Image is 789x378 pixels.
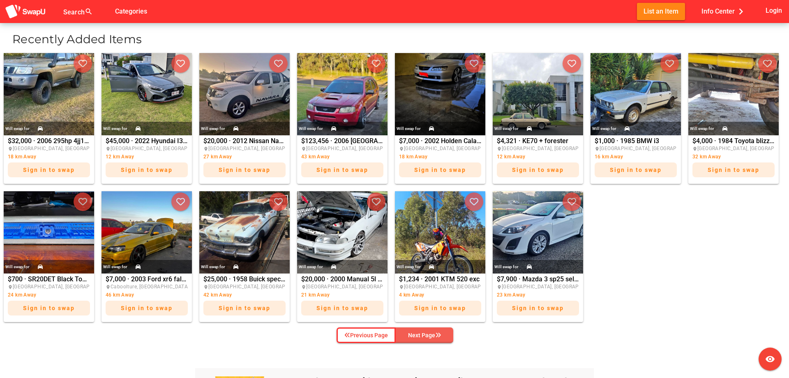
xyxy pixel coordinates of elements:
[301,292,330,298] span: 21 km Away
[8,276,90,320] div: $700 · SR20DET Black Top ECU OEM Manual
[493,53,583,135] img: nicholas.robertson%2Bfacebook%40swapu.com.au%2F2378252292575533%2F2378252292575533-photo-0.jpg
[299,124,323,133] div: Will swap for
[23,167,75,173] span: Sign in to swap
[512,167,564,173] span: Sign in to swap
[316,305,368,311] span: Sign in to swap
[399,146,404,151] i: place
[414,305,466,311] span: Sign in to swap
[692,154,721,160] span: 32 km Away
[2,191,96,322] a: Will swap for$700 · SR20DET Black Top ECU OEM Manual[GEOGRAPHIC_DATA], [GEOGRAPHIC_DATA]24 km Awa...
[299,262,323,271] div: Will swap for
[494,124,519,133] div: Will swap for
[8,138,90,181] div: $32,000 · 2006 295hp 4jj1 Nissan patrol
[591,53,681,135] img: nicholas.robertson%2Bfacebook%40swapu.com.au%2F1860462704505077%2F1860462704505077-photo-0.jpg
[735,5,747,18] i: chevron_right
[297,191,388,274] img: nicholas.robertson%2Bfacebook%40swapu.com.au%2F1138655000796958%2F1138655000796958-photo-0.jpg
[644,6,678,17] span: List an Item
[600,146,702,151] span: [GEOGRAPHIC_DATA], [GEOGRAPHIC_DATA]
[301,146,306,151] i: place
[219,167,270,173] span: Sign in to swap
[2,53,96,184] a: Will swap for$32,000 · 2006 295hp 4jj1 Nissan patrol[GEOGRAPHIC_DATA], [GEOGRAPHIC_DATA]18 km Awa...
[106,285,111,290] i: place
[301,138,383,181] div: $123,456 · 2006 [GEOGRAPHIC_DATA]
[306,284,408,290] span: [GEOGRAPHIC_DATA], [GEOGRAPHIC_DATA]
[203,285,208,290] i: place
[497,292,525,298] span: 23 km Away
[512,305,564,311] span: Sign in to swap
[395,53,485,135] img: nicholas.robertson%2Bfacebook%40swapu.com.au%2F4131626267115629%2F4131626267115629-photo-0.jpg
[12,32,142,46] span: Recently Added Items
[493,191,583,274] img: nicholas.robertson%2Bfacebook%40swapu.com.au%2F1045958291028875%2F1045958291028875-photo-0.jpg
[301,154,330,160] span: 43 km Away
[344,330,388,340] div: Previous Page
[103,124,127,133] div: Will swap for
[13,146,115,151] span: [GEOGRAPHIC_DATA], [GEOGRAPHIC_DATA]
[102,53,192,135] img: nicholas.robertson%2Bfacebook%40swapu.com.au%2F673842252013554%2F673842252013554-photo-0.jpg
[692,138,775,181] div: $4,000 · 1984 Toyota blizzard
[497,138,579,181] div: $4,321 · KE70 + forester
[295,53,390,184] a: Will swap for$123,456 · 2006 [GEOGRAPHIC_DATA][GEOGRAPHIC_DATA], [GEOGRAPHIC_DATA]43 km AwaySign ...
[395,191,485,274] img: nicholas.robertson%2Bfacebook%40swapu.com.au%2F1065212398908379%2F1065212398908379-photo-0.jpg
[497,276,579,320] div: $7,900 · Mazda 3 sp25 sell or swap
[197,191,292,322] a: Will swap for$25,000 · 1958 Buick special[GEOGRAPHIC_DATA], [GEOGRAPHIC_DATA]42 km AwaySign in to...
[595,154,623,160] span: 16 km Away
[404,146,506,151] span: [GEOGRAPHIC_DATA], [GEOGRAPHIC_DATA]
[397,262,421,271] div: Will swap for
[201,124,225,133] div: Will swap for
[399,154,427,160] span: 18 km Away
[23,305,75,311] span: Sign in to swap
[111,146,213,151] span: [GEOGRAPHIC_DATA], [GEOGRAPHIC_DATA]
[399,276,481,320] div: $1,234 · 2001 KTM 520 exc
[502,284,604,290] span: [GEOGRAPHIC_DATA], [GEOGRAPHIC_DATA]
[595,146,600,151] i: place
[106,154,134,160] span: 12 km Away
[103,7,113,16] i: false
[203,138,286,181] div: $20,000 · 2012 Nissan Navara STX 550
[103,262,127,271] div: Will swap for
[316,167,368,173] span: Sign in to swap
[108,3,154,20] button: Categories
[5,4,46,19] img: aSD8y5uGLpzPJLYTcYcjNu3laj1c05W5KWf0Ds+Za8uybjssssuu+yyyy677LKX2n+PWMSDJ9a87AAAAABJRU5ErkJggg==
[765,354,775,364] i: visibility
[337,327,396,343] button: Previous Page
[766,5,782,16] span: Login
[203,146,208,151] i: place
[8,285,13,290] i: place
[111,284,189,290] span: Caboolture, [GEOGRAPHIC_DATA]
[695,3,754,20] button: Info Center
[106,146,111,151] i: place
[8,154,36,160] span: 18 km Away
[690,124,714,133] div: Will swap for
[203,292,232,298] span: 42 km Away
[595,138,677,181] div: $1,000 · 1985 BMW i3
[4,191,94,274] img: nicholas.robertson%2Bfacebook%40swapu.com.au%2F1315892566165118%2F1315892566165118-photo-0.jpg
[208,284,311,290] span: [GEOGRAPHIC_DATA], [GEOGRAPHIC_DATA]
[108,7,154,15] a: Categories
[637,3,685,20] button: List an Item
[201,262,225,271] div: Will swap for
[203,154,232,160] span: 27 km Away
[106,138,188,181] div: $45,000 · 2022 Hyundai I30n turbo
[99,53,194,184] a: Will swap for$45,000 · 2022 Hyundai I30n turbo[GEOGRAPHIC_DATA], [GEOGRAPHIC_DATA]12 km AwaySign ...
[588,53,683,184] a: Will swap for$1,000 · 1985 BMW i3[GEOGRAPHIC_DATA], [GEOGRAPHIC_DATA]16 km AwaySign in to swap
[199,53,290,135] img: nicholas.robertson%2Bfacebook%40swapu.com.au%2F610941351858176%2F610941351858176-photo-0.jpg
[297,53,388,135] img: nicholas.robertson%2Bfacebook%40swapu.com.au%2F599976609820433%2F599976609820433-photo-0.jpg
[404,284,506,290] span: [GEOGRAPHIC_DATA], [GEOGRAPHIC_DATA]
[610,167,662,173] span: Sign in to swap
[121,167,173,173] span: Sign in to swap
[301,276,383,320] div: $20,000 · 2000 Manual 5l caprice & ls1 vx berlina wagon swap both
[494,262,519,271] div: Will swap for
[399,138,481,181] div: $7,000 · 2002 Holden Calais
[414,167,466,173] span: Sign in to swap
[491,191,585,322] a: Will swap for$7,900 · Mazda 3 sp25 sell or swap[GEOGRAPHIC_DATA], [GEOGRAPHIC_DATA]23 km AwaySign...
[688,53,779,135] img: nicholas.robertson%2Bfacebook%40swapu.com.au%2F1421064108860535%2F1421064108860535-photo-0.jpg
[393,53,487,184] a: Will swap for$7,000 · 2002 Holden Calais[GEOGRAPHIC_DATA], [GEOGRAPHIC_DATA]18 km AwaySign in to ...
[8,292,36,298] span: 24 km Away
[396,327,453,343] button: Next Page
[106,276,188,320] div: $7,000 · 2003 Ford xr6 falcon
[502,146,604,151] span: [GEOGRAPHIC_DATA], [GEOGRAPHIC_DATA]
[121,305,173,311] span: Sign in to swap
[491,53,585,184] a: Will swap for$4,321 · KE70 + forester[GEOGRAPHIC_DATA], [GEOGRAPHIC_DATA]12 km AwaySign in to swap
[686,53,781,184] a: Will swap for$4,000 · 1984 Toyota blizzard[GEOGRAPHIC_DATA], [GEOGRAPHIC_DATA]32 km AwaySign in t...
[5,262,30,271] div: Will swap for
